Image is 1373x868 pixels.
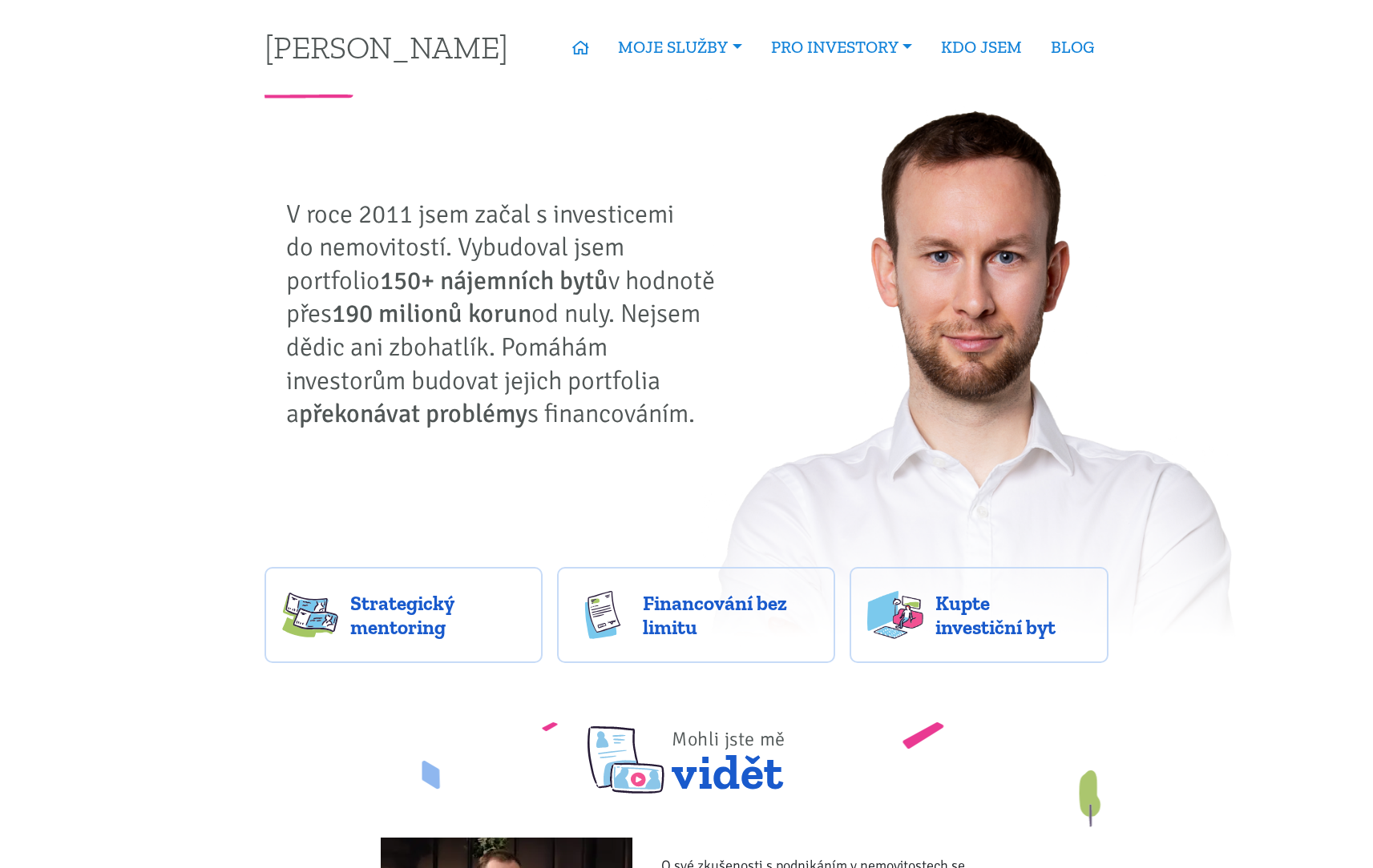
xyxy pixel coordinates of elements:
[380,265,608,296] strong: 150+ nájemních bytů
[557,567,835,663] a: Financování bez limitu
[935,591,1091,639] span: Kupte investiční byt
[643,591,818,639] span: Financování bez limitu
[672,727,785,751] span: Mohli jste mě
[575,591,631,639] img: finance
[350,591,525,639] span: Strategický mentoring
[332,298,531,329] strong: 190 milionů korun
[265,31,508,62] a: [PERSON_NAME]
[286,198,727,431] p: V roce 2011 jsem začal s investicemi do nemovitostí. Vybudoval jsem portfolio v hodnotě přes od n...
[1036,29,1108,66] a: BLOG
[867,591,923,639] img: flats
[265,567,543,663] a: Strategický mentoring
[927,29,1036,66] a: KDO JSEM
[757,29,927,66] a: PRO INVESTORY
[604,29,756,66] a: MOJE SLUŽBY
[282,591,338,639] img: strategy
[672,707,785,794] span: vidět
[850,567,1108,663] a: Kupte investiční byt
[299,398,527,429] strong: překonávat problémy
